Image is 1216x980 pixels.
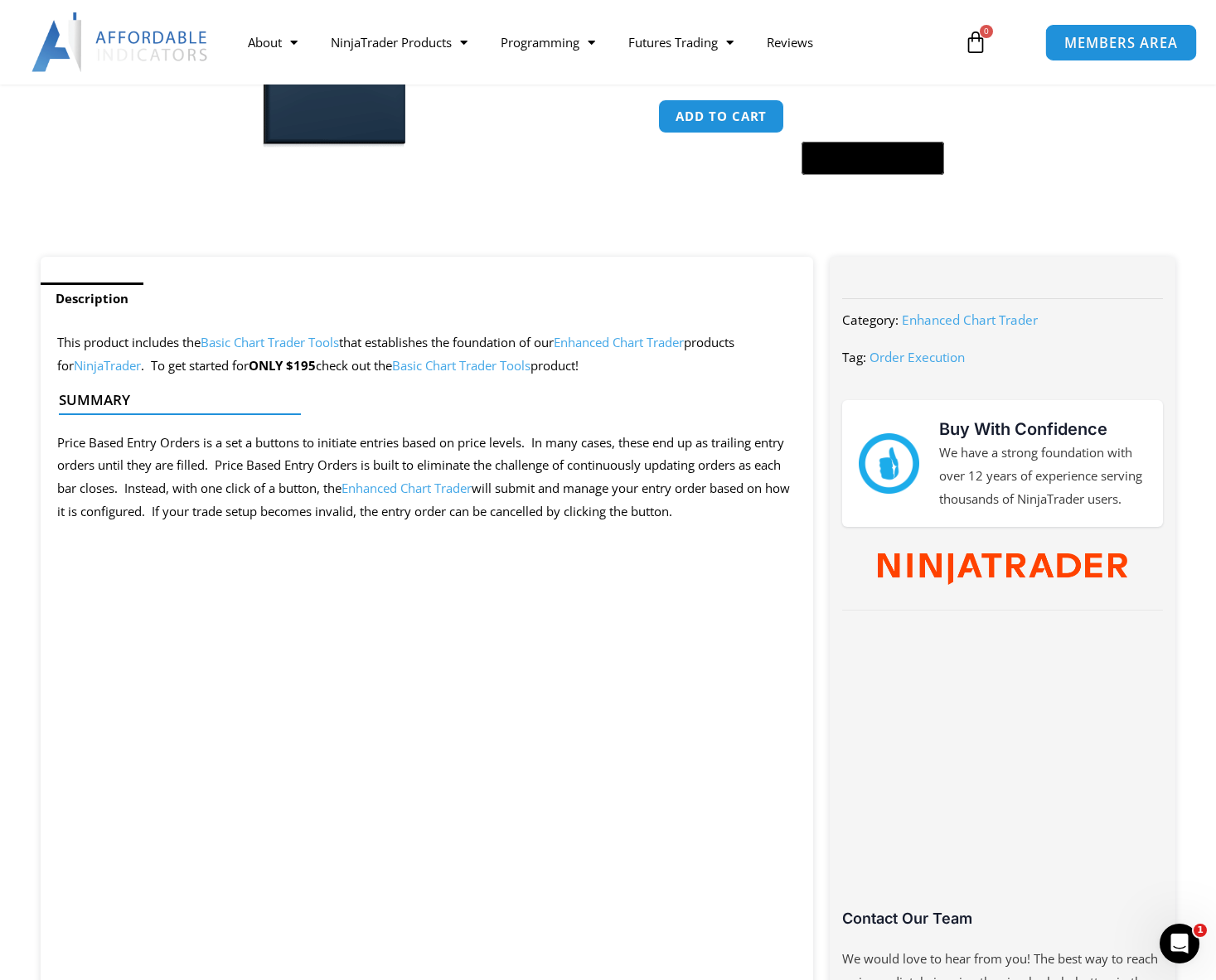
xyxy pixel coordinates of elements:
[870,349,965,365] a: Order Execution
[59,392,782,408] h4: Summary
[31,12,210,72] img: LogoAI | Affordable Indicators – NinjaTrader
[658,99,784,133] button: Add to cart
[859,433,918,493] img: mark thumbs good 43913 | Affordable Indicators – NinjaTrader
[392,357,530,374] a: Basic Chart Trader Tools
[1063,36,1177,50] span: MEMBERS AREA
[74,357,141,374] a: NinjaTrader
[878,553,1127,585] img: NinjaTrader Wordmark color RGB | Affordable Indicators – NinjaTrader
[980,25,993,38] span: 0
[939,18,1012,66] a: 0
[314,23,484,61] a: NinjaTrader Products
[939,442,1146,511] p: We have a strong foundation with over 12 years of experience serving thousands of NinjaTrader users.
[1044,23,1196,60] a: MEMBERS AREA
[484,23,612,61] a: Programming
[231,23,314,61] a: About
[842,631,1162,921] iframe: Customer reviews powered by Trustpilot
[57,432,797,524] p: Price Based Entry Orders is a set a buttons to initiate entries based on price levels. In many ca...
[231,23,949,61] nav: Menu
[1160,924,1199,963] iframe: Intercom live chat
[939,417,1146,442] h3: Buy With Confidence
[842,311,899,328] span: Category:
[342,480,472,496] a: Enhanced Chart Trader
[842,909,1162,928] h3: Contact Our Team
[658,185,1142,200] iframe: PayPal Message 1
[201,334,339,350] a: Basic Chart Trader Tools
[554,334,684,350] a: Enhanced Chart Trader
[1194,924,1207,937] span: 1
[902,311,1038,328] a: Enhanced Chart Trader
[798,97,947,137] iframe: Secure express checkout frame
[41,282,143,315] a: Description
[57,331,797,378] p: This product includes the that establishes the foundation of our products for . To get started for
[842,349,866,365] span: Tag:
[316,357,579,374] span: check out the product!
[249,357,316,374] strong: ONLY $195
[750,23,830,61] a: Reviews
[57,559,797,975] iframe: Enhanced Chart Trader for NinjaTrader - Latest Features
[612,23,750,61] a: Futures Trading
[802,142,944,175] button: Buy with GPay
